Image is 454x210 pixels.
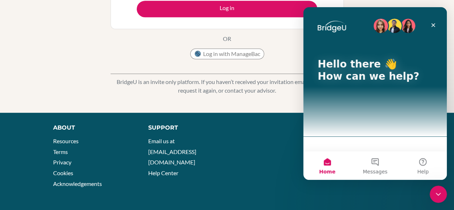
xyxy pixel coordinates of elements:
a: Resources [53,137,79,144]
div: About [53,123,132,132]
iframe: Intercom live chat [430,186,447,203]
div: Support [148,123,220,132]
a: Help Center [148,169,178,176]
a: Acknowledgements [53,180,102,187]
button: Log in with ManageBac [190,48,264,59]
a: Cookies [53,169,73,176]
a: Terms [53,148,68,155]
p: BridgeU is an invite only platform. If you haven’t received your invitation email, to request it ... [111,78,344,95]
button: Log in [137,1,317,17]
a: Email us at [EMAIL_ADDRESS][DOMAIN_NAME] [148,137,196,165]
p: OR [223,34,231,43]
iframe: Intercom live chat [303,7,447,180]
a: Privacy [53,159,71,165]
